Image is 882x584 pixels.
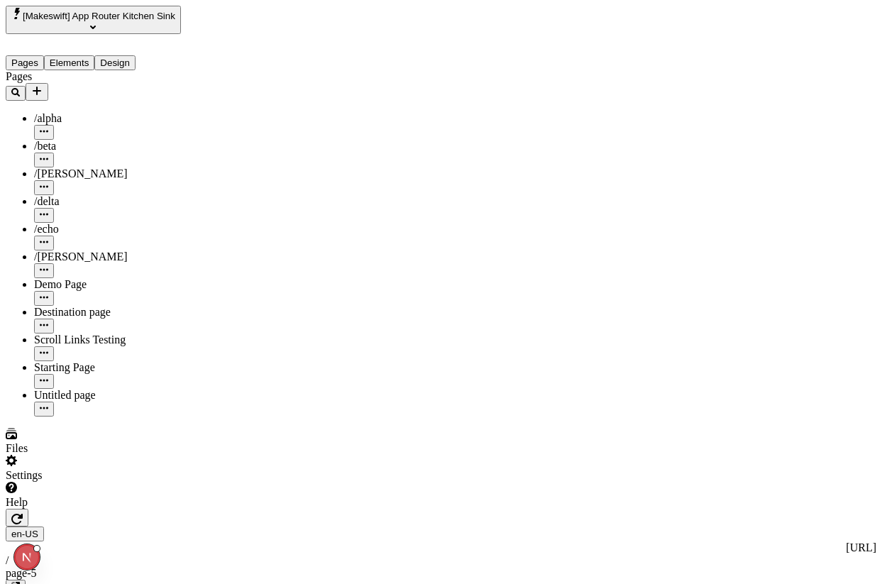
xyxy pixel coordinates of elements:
div: Settings [6,469,202,482]
div: /echo [34,223,202,236]
div: Help [6,496,202,509]
div: Files [6,442,202,455]
span: [Makeswift] App Router Kitchen Sink [23,11,175,21]
div: /[PERSON_NAME] [34,250,202,263]
span: en-US [11,529,38,539]
div: / [6,554,876,567]
div: Untitled page [34,389,202,402]
div: /alpha [34,112,202,125]
div: page-5 [6,567,876,580]
div: Destination page [34,306,202,319]
div: /[PERSON_NAME] [34,167,202,180]
button: Design [94,55,136,70]
div: [URL] [6,541,876,554]
button: Select site [6,6,181,34]
button: Open locale picker [6,527,44,541]
div: Scroll Links Testing [34,334,202,346]
button: Elements [44,55,95,70]
button: Add new [26,83,48,101]
div: /beta [34,140,202,153]
div: Demo Page [34,278,202,291]
div: Pages [6,70,202,83]
div: /delta [34,195,202,208]
div: Starting Page [34,361,202,374]
button: Pages [6,55,44,70]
